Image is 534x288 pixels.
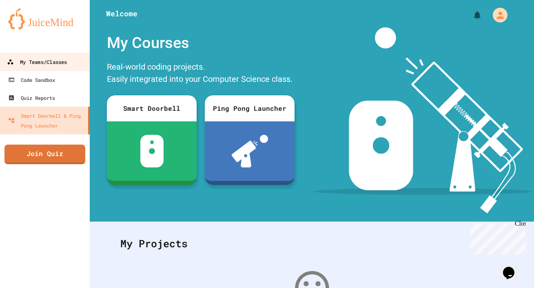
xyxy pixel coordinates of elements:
div: My Account [484,6,510,24]
div: Code Sandbox [8,75,55,85]
div: My Projects [112,228,512,259]
img: sdb-white.svg [140,135,164,167]
div: Chat with us now!Close [3,3,56,52]
img: ppl-with-ball.png [232,135,268,167]
iframe: chat widget [500,255,526,280]
img: logo-orange.svg [8,8,82,29]
a: Join Quiz [4,145,85,164]
div: My Teams/Classes [7,57,67,67]
div: Smart Doorbell [107,95,197,121]
div: Smart Doorbell & Ping Pong Launcher [8,111,85,130]
iframe: chat widget [466,220,526,255]
img: banner-image-my-projects.png [314,27,532,213]
div: My Courses [103,27,299,59]
div: Real-world coding projects. Easily integrated into your Computer Science class. [103,59,299,89]
div: Ping Pong Launcher [205,95,295,121]
div: Quiz Reports [8,93,55,103]
div: My Notifications [457,8,484,22]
